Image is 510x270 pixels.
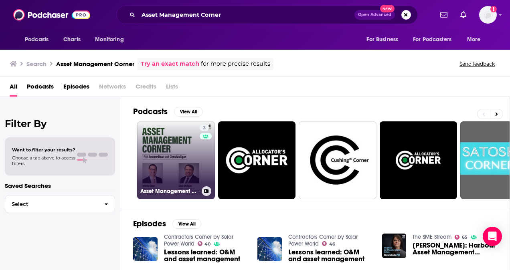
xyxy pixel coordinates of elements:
[467,34,481,45] span: More
[174,107,203,117] button: View All
[408,32,463,47] button: open menu
[329,242,335,246] span: 46
[63,80,89,97] a: Episodes
[58,32,85,47] a: Charts
[413,242,497,256] span: [PERSON_NAME]: Harbour Asset Management spokesperson on capital markets stabilising
[358,13,391,17] span: Open Advanced
[12,155,75,166] span: Choose a tab above to access filters.
[457,8,470,22] a: Show notifications dropdown
[200,125,209,131] a: 3
[322,241,335,246] a: 46
[203,124,206,132] span: 3
[361,32,408,47] button: open menu
[133,219,201,229] a: EpisodesView All
[413,242,497,256] a: Shane Solly: Harbour Asset Management spokesperson on capital markets stabilising
[141,59,199,69] a: Try an exact match
[198,241,211,246] a: 40
[172,219,201,229] button: View All
[19,32,59,47] button: open menu
[257,237,282,262] img: Lessons learned: O&M and asset management
[479,6,497,24] button: Show profile menu
[413,34,451,45] span: For Podcasters
[164,234,233,247] a: Contractors Corner by Solar Power World
[133,107,168,117] h2: Podcasts
[413,234,451,240] a: The SME Stream
[204,242,210,246] span: 40
[133,107,203,117] a: PodcastsView All
[95,34,123,45] span: Monitoring
[164,249,248,262] a: Lessons learned: O&M and asset management
[5,182,115,189] p: Saved Searches
[288,234,358,247] a: Contractors Corner by Solar Power World
[140,188,198,195] h3: Asset Management Corner
[133,237,158,262] img: Lessons learned: O&M and asset management
[455,235,467,240] a: 65
[99,80,126,97] span: Networks
[138,8,354,21] input: Search podcasts, credits, & more...
[136,80,156,97] span: Credits
[366,34,398,45] span: For Business
[5,118,115,129] h2: Filter By
[479,6,497,24] span: Logged in as tessvanden
[380,5,395,12] span: New
[137,121,215,199] a: 3Asset Management Corner
[462,236,467,239] span: 65
[12,147,75,153] span: Want to filter your results?
[89,32,134,47] button: open menu
[354,10,395,20] button: Open AdvancedNew
[5,201,98,207] span: Select
[437,8,451,22] a: Show notifications dropdown
[479,6,497,24] img: User Profile
[483,227,502,246] div: Open Intercom Messenger
[382,234,407,258] img: Shane Solly: Harbour Asset Management spokesperson on capital markets stabilising
[490,6,497,12] svg: Add a profile image
[56,60,134,68] h3: Asset Management Corner
[116,6,418,24] div: Search podcasts, credits, & more...
[461,32,491,47] button: open menu
[457,60,497,67] button: Send feedback
[5,195,115,213] button: Select
[10,80,17,97] a: All
[201,59,270,69] span: for more precise results
[63,34,81,45] span: Charts
[288,249,372,262] a: Lessons learned: O&M and asset management
[133,219,166,229] h2: Episodes
[25,34,49,45] span: Podcasts
[26,60,47,68] h3: Search
[27,80,54,97] a: Podcasts
[13,7,90,22] img: Podchaser - Follow, Share and Rate Podcasts
[166,80,178,97] span: Lists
